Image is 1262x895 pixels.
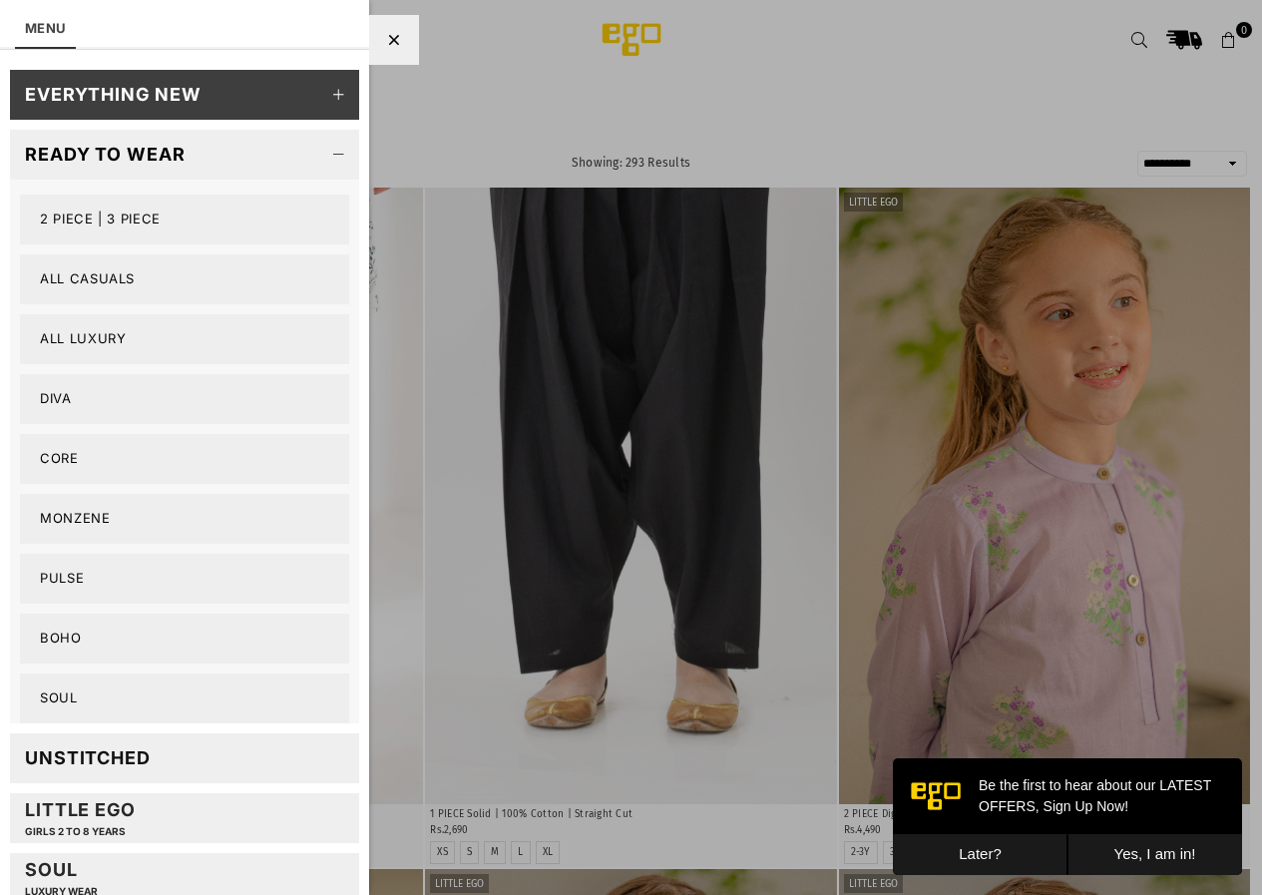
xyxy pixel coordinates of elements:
a: Boho [20,614,349,664]
a: All Luxury [20,314,349,364]
a: 2 PIECE | 3 PIECE [20,195,349,244]
a: Little EGOGIRLS 2 TO 8 YEARS [10,793,359,843]
a: MENU [25,20,66,36]
div: Close Menu [369,15,419,65]
div: Little EGO [25,798,136,837]
div: Ready to wear [25,143,186,166]
a: Unstitched [10,733,359,783]
a: Pulse [20,554,349,604]
div: Unstitched [25,746,151,769]
a: Soul [20,673,349,723]
a: Core [20,434,349,484]
a: EVERYTHING NEW [10,70,359,120]
p: GIRLS 2 TO 8 YEARS [25,825,136,838]
a: Ready to wear [10,130,359,180]
iframe: webpush-onsite [893,758,1242,875]
div: EVERYTHING NEW [25,83,202,106]
a: Diva [20,374,349,424]
a: All Casuals [20,254,349,304]
a: Monzene [20,494,349,544]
